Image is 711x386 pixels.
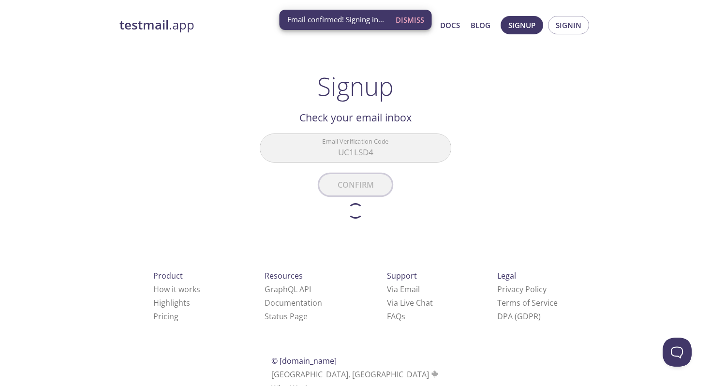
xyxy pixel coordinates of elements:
button: Dismiss [392,11,428,29]
a: Status Page [265,311,308,322]
span: Signup [508,19,535,31]
h1: Signup [317,72,394,101]
a: testmail.app [119,17,347,33]
button: Signin [548,16,589,34]
span: Support [387,270,417,281]
a: FAQ [387,311,405,322]
a: GraphQL API [265,284,311,295]
iframe: Help Scout Beacon - Open [663,338,692,367]
a: Pricing [153,311,178,322]
strong: testmail [119,16,169,33]
a: Privacy Policy [497,284,547,295]
a: Blog [471,19,490,31]
a: Terms of Service [497,297,558,308]
span: © [DOMAIN_NAME] [271,356,337,366]
a: Via Email [387,284,420,295]
span: s [401,311,405,322]
span: Product [153,270,183,281]
a: Docs [440,19,460,31]
span: Signin [556,19,581,31]
span: Resources [265,270,303,281]
a: How it works [153,284,200,295]
span: [GEOGRAPHIC_DATA], [GEOGRAPHIC_DATA] [271,369,440,380]
h2: Check your email inbox [260,109,451,126]
a: Highlights [153,297,190,308]
button: Signup [501,16,543,34]
span: Dismiss [396,14,424,26]
a: Documentation [265,297,322,308]
a: DPA (GDPR) [497,311,541,322]
span: Legal [497,270,516,281]
a: Via Live Chat [387,297,433,308]
span: Email confirmed! Signing in... [287,15,384,25]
